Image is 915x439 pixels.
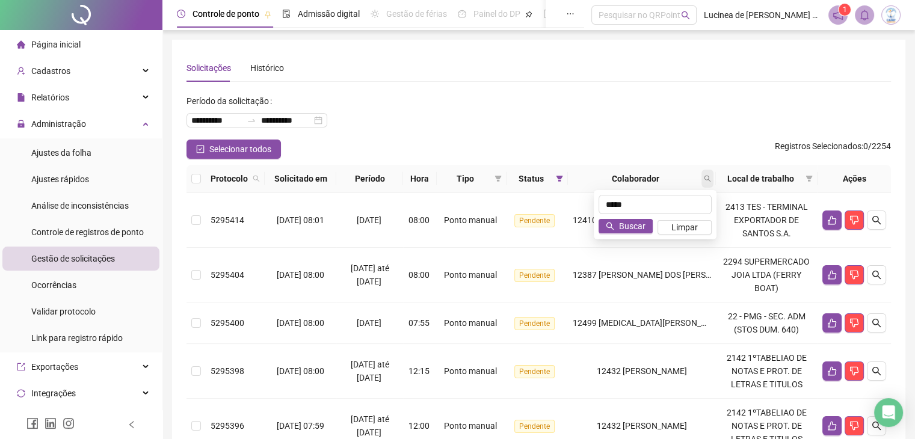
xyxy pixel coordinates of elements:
[31,66,70,76] span: Cadastros
[63,417,75,429] span: instagram
[803,170,815,188] span: filter
[31,174,89,184] span: Ajustes rápidos
[704,8,821,22] span: Lucinea de [PERSON_NAME] Far - [GEOGRAPHIC_DATA]
[186,140,281,159] button: Selecionar todos
[473,9,520,19] span: Painel do DP
[196,145,205,153] span: check-square
[775,140,891,159] span: : 0 / 2254
[553,170,565,188] span: filter
[408,366,430,376] span: 12:15
[874,398,903,427] div: Open Intercom Messenger
[351,414,389,437] span: [DATE] até [DATE]
[444,270,497,280] span: Ponto manual
[26,417,39,429] span: facebook
[336,165,402,193] th: Período
[827,366,837,376] span: like
[872,270,881,280] span: search
[597,421,687,431] span: 12432 [PERSON_NAME]
[514,365,555,378] span: Pendente
[827,215,837,225] span: like
[277,366,324,376] span: [DATE] 08:00
[17,40,25,49] span: home
[264,11,271,18] span: pushpin
[186,91,277,111] label: Período da solicitação
[566,10,575,18] span: ellipsis
[247,115,256,125] span: swap-right
[357,318,381,328] span: [DATE]
[658,220,712,235] button: Limpar
[277,421,324,431] span: [DATE] 07:59
[17,120,25,128] span: lock
[45,417,57,429] span: linkedin
[573,270,747,280] span: 12387 [PERSON_NAME] DOS [PERSON_NAME]
[31,93,69,102] span: Relatórios
[403,165,437,193] th: Hora
[357,215,381,225] span: [DATE]
[681,11,690,20] span: search
[806,175,813,182] span: filter
[573,215,771,225] span: 12410 NICOLLAS [PERSON_NAME] [PERSON_NAME]
[839,4,851,16] sup: 1
[31,201,129,210] span: Análise de inconsistências
[277,318,324,328] span: [DATE] 08:00
[211,421,244,431] span: 5295396
[872,318,881,328] span: search
[408,421,430,431] span: 12:00
[859,10,870,20] span: bell
[31,280,76,290] span: Ocorrências
[253,175,260,182] span: search
[882,6,900,24] img: 83834
[186,61,231,75] div: Solicitações
[849,318,859,328] span: dislike
[716,344,818,399] td: 2142 1ºTABELIAO DE NOTAS E PROT. DE LETRAS E TITULOS
[128,420,136,429] span: left
[277,270,324,280] span: [DATE] 08:00
[265,165,336,193] th: Solicitado em
[573,318,793,328] span: 12499 [MEDICAL_DATA][PERSON_NAME] [PERSON_NAME]
[351,263,389,286] span: [DATE] até [DATE]
[827,270,837,280] span: like
[872,215,881,225] span: search
[277,215,324,225] span: [DATE] 08:01
[514,317,555,330] span: Pendente
[386,9,447,19] span: Gestão de férias
[193,9,259,19] span: Controle de ponto
[827,421,837,431] span: like
[31,227,144,237] span: Controle de registros de ponto
[721,172,801,185] span: Local de trabalho
[833,10,843,20] span: notification
[211,318,244,328] span: 5295400
[597,366,687,376] span: 12432 [PERSON_NAME]
[31,254,115,263] span: Gestão de solicitações
[494,175,502,182] span: filter
[282,10,291,18] span: file-done
[209,143,271,156] span: Selecionar todos
[442,172,490,185] span: Tipo
[17,93,25,102] span: file
[351,360,389,382] span: [DATE] até [DATE]
[543,10,552,18] span: book
[17,363,25,371] span: export
[250,170,262,188] span: search
[31,388,76,398] span: Integrações
[31,307,96,316] span: Validar protocolo
[177,10,185,18] span: clock-circle
[775,141,861,151] span: Registros Selecionados
[716,302,818,344] td: 22 - PMG - SEC. ADM (STOS DUM. 640)
[31,40,81,49] span: Página inicial
[408,270,430,280] span: 08:00
[701,170,713,188] span: search
[211,215,244,225] span: 5295414
[31,148,91,158] span: Ajustes da folha
[514,420,555,433] span: Pendente
[444,318,497,328] span: Ponto manual
[843,5,847,14] span: 1
[17,389,25,398] span: sync
[704,175,711,182] span: search
[573,172,699,185] span: Colaborador
[619,219,645,233] span: Buscar
[458,10,466,18] span: dashboard
[250,61,284,75] div: Histórico
[492,170,504,188] span: filter
[671,221,698,234] span: Limpar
